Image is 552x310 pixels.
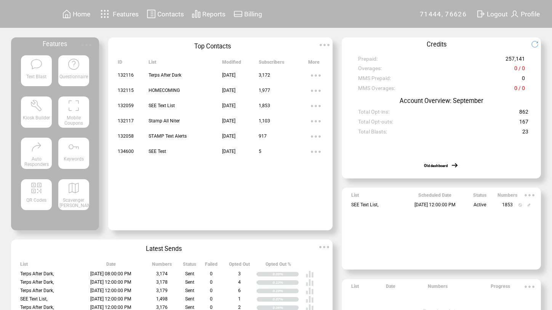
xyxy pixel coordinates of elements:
span: Progress [491,284,510,292]
span: HOMECOMING [149,88,180,93]
span: Keywords [64,156,84,162]
span: SEE Test [149,149,166,154]
img: text-blast.svg [30,58,43,71]
span: 862 [519,109,528,118]
span: Latest Sends [146,245,182,252]
img: poll%20-%20white.svg [306,270,314,278]
span: 1 [238,296,241,302]
span: Subscribers [259,59,284,68]
span: Active [474,202,486,207]
span: Home [73,10,90,18]
span: 4 [238,279,241,285]
span: Credits [427,41,446,48]
span: 6 [238,288,241,293]
span: Terps After Dark [149,72,181,78]
span: [DATE] [222,88,235,93]
span: [DATE] 12:00:00 PM [90,296,131,302]
span: STAMP Text Alerts [149,133,187,139]
img: qr.svg [30,182,43,194]
a: Contacts [146,8,185,20]
span: 2 [238,305,241,310]
span: List [351,193,359,201]
span: 71444, 76626 [420,10,467,18]
a: Questionnaire [58,55,89,90]
span: Total Opt-outs: [358,119,393,128]
span: Total Blasts: [358,128,387,138]
span: Terps After Dark, [20,271,54,276]
div: 0.13% [273,280,299,285]
img: ellypsis.svg [308,98,323,114]
img: features.svg [98,8,112,20]
span: Terps After Dark, [20,279,54,285]
img: edit.svg [527,203,531,207]
span: Mobile Coupons [64,115,83,126]
span: List [149,59,156,68]
img: chart.svg [192,9,201,19]
span: [DATE] 08:00:00 PM [90,271,131,276]
span: Sent [185,271,194,276]
span: [DATE] 12:00:00 PM [90,288,131,293]
span: Stamp All Niter [149,118,180,124]
span: Modified [222,59,241,68]
span: Features [43,40,67,48]
span: 917 [259,133,267,139]
span: Account Overview: September [400,97,483,104]
img: ellypsis.svg [317,239,332,255]
span: 3 [238,271,241,276]
span: Numbers [152,262,172,270]
img: ellypsis.svg [522,188,537,203]
img: ellypsis.svg [308,68,323,83]
span: Top Contacts [194,43,231,50]
a: Scavenger [PERSON_NAME] [58,179,89,214]
span: 0 / 0 [514,85,525,94]
img: coupons.svg [67,99,80,112]
span: Text Blast [26,74,46,79]
div: 0.19% [273,289,299,293]
a: Billing [232,8,263,20]
span: 132116 [118,72,134,78]
span: Date [106,262,116,270]
span: 0 [210,305,213,310]
img: notallowed.svg [518,203,522,207]
a: Profile [509,8,541,20]
img: auto-responders.svg [30,140,43,153]
span: 257,141 [506,56,525,65]
span: Failed [205,262,218,270]
span: 3,172 [259,72,270,78]
a: Kiosk Builder [21,96,52,132]
a: Old dashboard [424,164,448,168]
span: Sent [185,288,194,293]
span: Contacts [157,10,184,18]
span: Features [113,10,139,18]
span: More [308,59,320,68]
span: Reports [202,10,226,18]
img: poll%20-%20white.svg [306,295,314,304]
span: 0 / 0 [514,65,525,74]
a: Mobile Coupons [58,96,89,132]
span: Kiosk Builder [23,115,50,120]
span: Sent [185,305,194,310]
span: Status [473,193,486,201]
span: [DATE] [222,118,235,124]
span: Scheduled Date [418,193,451,201]
span: [DATE] 12:00:00 PM [414,202,456,207]
img: questionnaire.svg [67,58,80,71]
span: Terps After Dark, [20,305,54,310]
span: 132059 [118,103,134,108]
div: 0.06% [273,305,299,310]
span: Logout [487,10,508,18]
span: Profile [521,10,540,18]
span: 1,103 [259,118,270,124]
img: ellypsis.svg [308,83,323,98]
span: 5 [259,149,261,154]
span: 3,179 [156,288,168,293]
img: ellypsis.svg [308,144,323,159]
span: 1,977 [259,88,270,93]
span: Prepaid: [358,56,378,65]
span: [DATE] [222,133,235,139]
span: SEE Text List, [20,296,47,302]
span: [DATE] [222,149,235,154]
span: Numbers [498,193,517,201]
span: 132115 [118,88,134,93]
span: ID [118,59,122,68]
